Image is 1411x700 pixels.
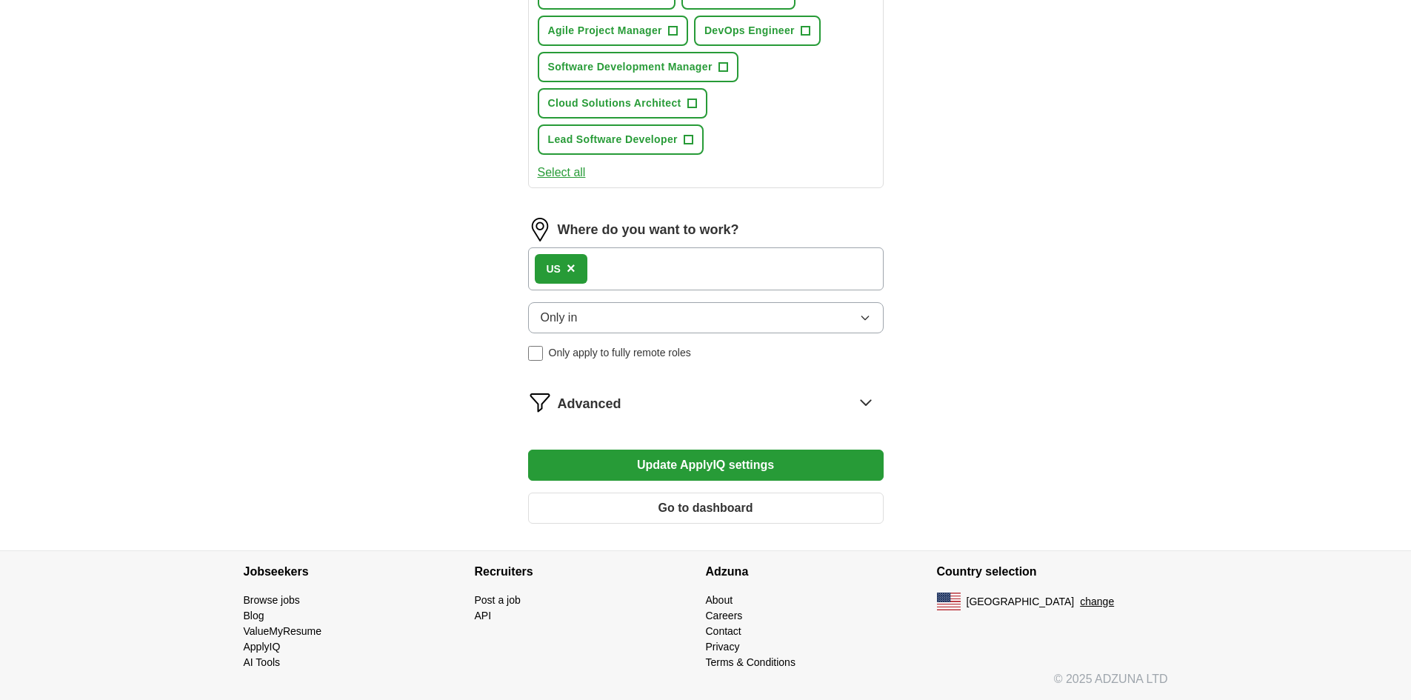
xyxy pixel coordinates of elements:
[528,493,884,524] button: Go to dashboard
[967,594,1075,610] span: [GEOGRAPHIC_DATA]
[937,593,961,610] img: US flag
[244,656,281,668] a: AI Tools
[528,346,543,361] input: Only apply to fully remote roles
[558,394,621,414] span: Advanced
[547,261,561,277] div: US
[538,124,704,155] button: Lead Software Developer
[694,16,821,46] button: DevOps Engineer
[549,345,691,361] span: Only apply to fully remote roles
[548,132,678,147] span: Lead Software Developer
[706,625,741,637] a: Contact
[475,594,521,606] a: Post a job
[548,23,662,39] span: Agile Project Manager
[704,23,795,39] span: DevOps Engineer
[528,218,552,241] img: location.png
[538,164,586,181] button: Select all
[706,641,740,653] a: Privacy
[706,610,743,621] a: Careers
[528,390,552,414] img: filter
[567,260,576,276] span: ×
[548,96,681,111] span: Cloud Solutions Architect
[244,610,264,621] a: Blog
[475,610,492,621] a: API
[567,258,576,280] button: ×
[528,302,884,333] button: Only in
[244,641,281,653] a: ApplyIQ
[548,59,713,75] span: Software Development Manager
[541,309,578,327] span: Only in
[232,670,1180,700] div: © 2025 ADZUNA LTD
[538,16,688,46] button: Agile Project Manager
[706,594,733,606] a: About
[528,450,884,481] button: Update ApplyIQ settings
[558,220,739,240] label: Where do you want to work?
[937,551,1168,593] h4: Country selection
[706,656,795,668] a: Terms & Conditions
[1080,594,1114,610] button: change
[538,88,707,119] button: Cloud Solutions Architect
[538,52,738,82] button: Software Development Manager
[244,594,300,606] a: Browse jobs
[244,625,322,637] a: ValueMyResume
